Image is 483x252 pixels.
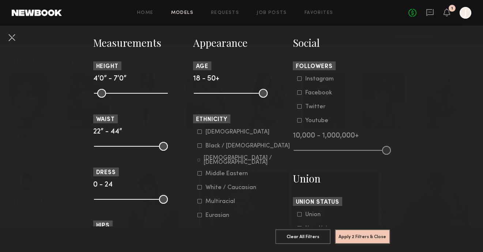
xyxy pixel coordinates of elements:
div: Union [305,212,334,217]
div: Multiracial [205,199,235,204]
div: White / Caucasian [205,185,256,190]
div: Twitter [305,105,334,109]
div: Youtube [305,119,334,123]
a: Job Posts [257,11,287,15]
span: 18 - 50+ [193,75,219,82]
a: Requests [211,11,239,15]
span: Union Status [296,200,340,205]
div: Middle Eastern [205,172,248,176]
h3: Social [293,36,390,50]
div: [DEMOGRAPHIC_DATA] / [DEMOGRAPHIC_DATA] [204,156,290,165]
button: Clear All Filters [275,229,331,244]
div: Facebook [305,91,334,95]
a: Models [171,11,193,15]
span: Age [196,64,209,69]
button: Apply 2 Filters & Close [335,229,390,244]
div: 1 [451,7,453,11]
h3: Appearance [193,36,290,50]
span: Followers [296,64,333,69]
div: 10,000 - 1,000,000+ [293,133,390,139]
span: 22” - 44” [93,128,122,135]
div: [DEMOGRAPHIC_DATA] [205,130,269,134]
span: 0 - 24 [93,181,113,188]
span: Dress [96,170,116,176]
span: Ethnicity [196,117,227,123]
common-close-button: Cancel [6,31,18,45]
div: Black / [DEMOGRAPHIC_DATA] [205,144,290,148]
a: J [460,7,471,19]
a: Favorites [305,11,333,15]
span: 4’0” - 7’0” [93,75,127,82]
span: Waist [96,117,115,123]
button: Cancel [6,31,18,43]
h3: Measurements [93,36,190,50]
div: Eurasian [205,213,234,218]
span: Hips [96,223,110,229]
a: Home [137,11,154,15]
h3: Union [293,172,390,185]
div: Instagram [305,77,334,81]
span: Height [96,64,118,69]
